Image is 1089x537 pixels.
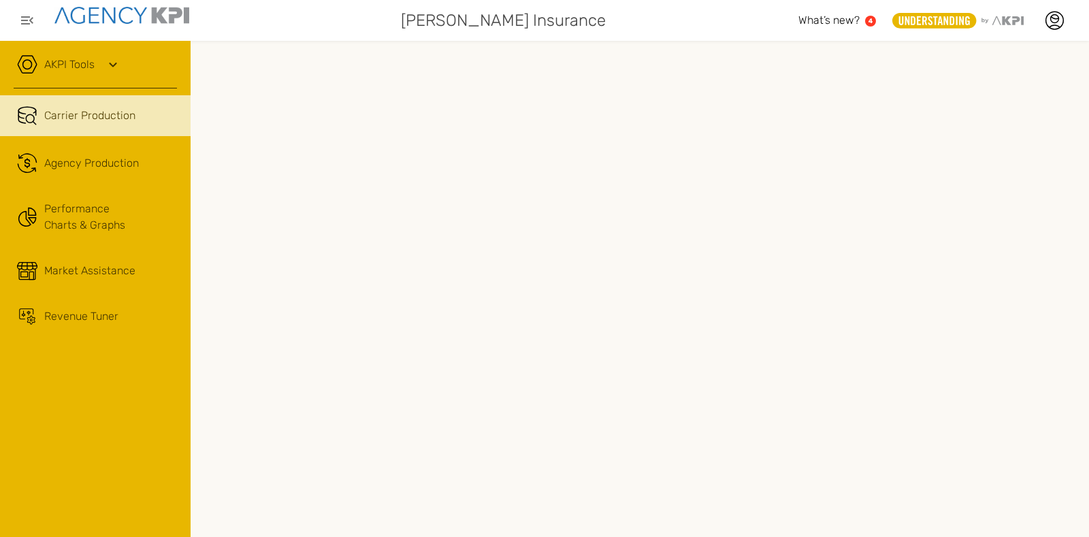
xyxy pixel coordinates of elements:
span: Revenue Tuner [44,308,118,325]
span: Carrier Production [44,108,135,124]
text: 4 [868,17,873,25]
a: AKPI Tools [44,56,95,73]
span: What’s new? [798,14,860,27]
span: Agency Production [44,155,139,172]
span: Market Assistance [44,263,135,279]
span: [PERSON_NAME] Insurance [401,8,606,33]
a: 4 [865,16,876,27]
img: agencykpi-logo-550x69-2d9e3fa8.png [54,7,189,24]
